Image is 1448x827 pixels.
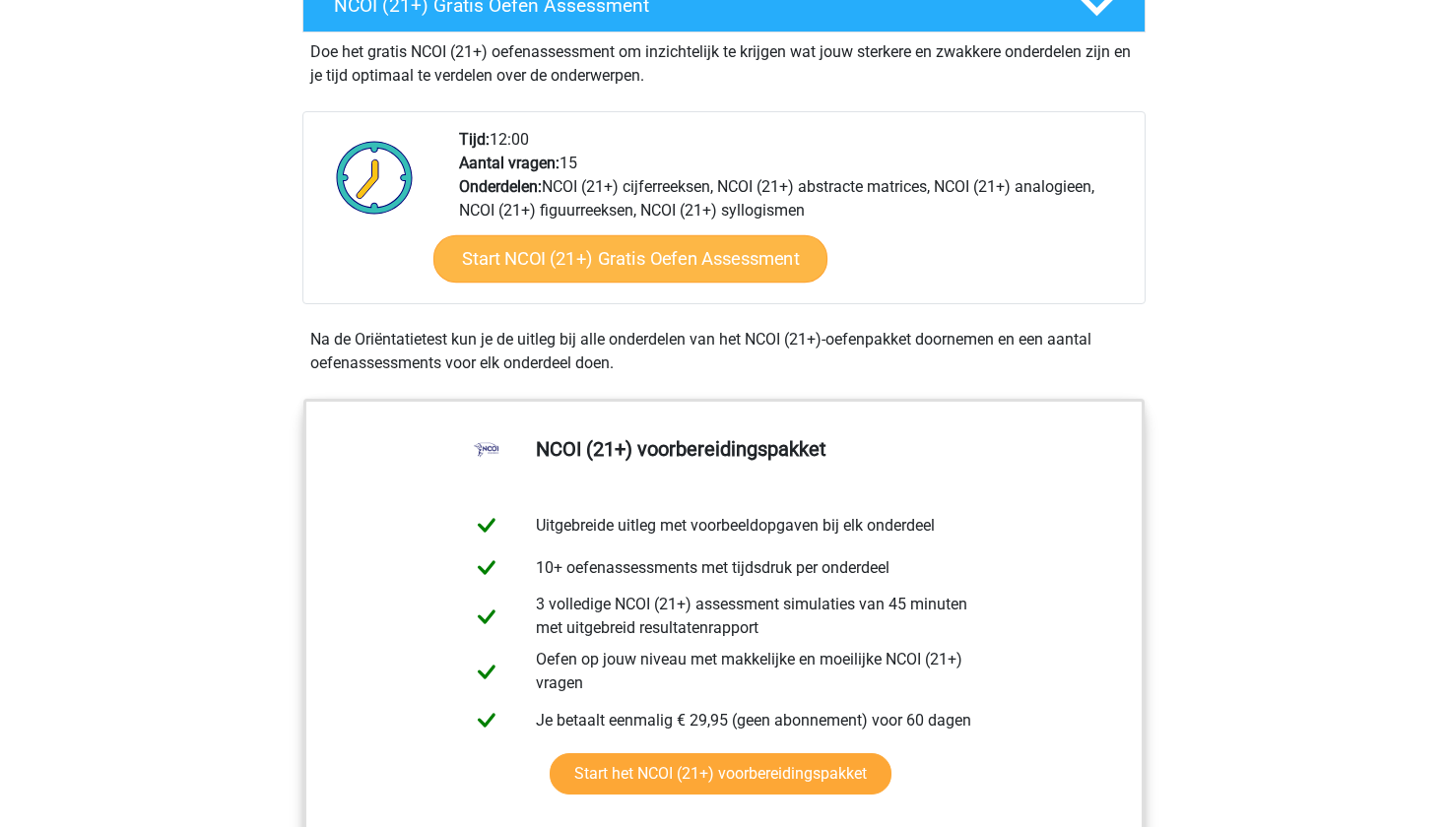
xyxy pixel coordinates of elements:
[459,154,559,172] b: Aantal vragen:
[302,32,1146,88] div: Doe het gratis NCOI (21+) oefenassessment om inzichtelijk te krijgen wat jouw sterkere en zwakker...
[550,753,891,795] a: Start het NCOI (21+) voorbereidingspakket
[444,128,1144,303] div: 12:00 15 NCOI (21+) cijferreeksen, NCOI (21+) abstracte matrices, NCOI (21+) analogieen, NCOI (21...
[325,128,425,226] img: Klok
[459,177,542,196] b: Onderdelen:
[302,328,1146,375] div: Na de Oriëntatietest kun je de uitleg bij alle onderdelen van het NCOI (21+)-oefenpakket doorneme...
[433,235,827,283] a: Start NCOI (21+) Gratis Oefen Assessment
[459,130,490,149] b: Tijd:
